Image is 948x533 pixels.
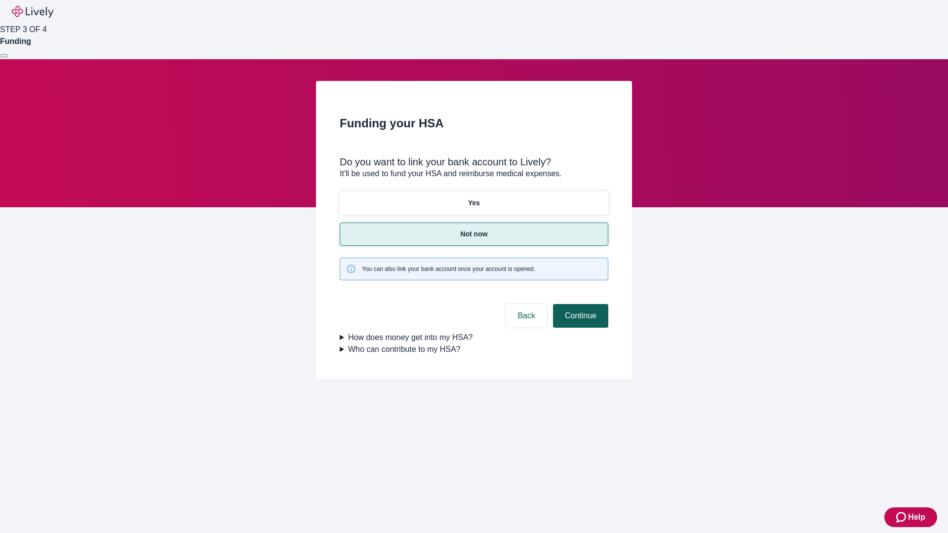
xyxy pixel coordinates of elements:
div: Do you want to link your bank account to Lively? [340,156,608,168]
button: Zendesk support iconHelp [884,507,937,527]
img: Lively [12,6,53,18]
button: Not now [340,223,608,246]
span: Help [908,511,925,523]
button: Back [506,304,547,328]
p: Not now [460,229,487,239]
span: You can also link your bank account once your account is opened. [362,265,535,273]
p: It'll be used to fund your HSA and reimburse medical expenses. [340,168,608,180]
button: Continue [553,304,608,328]
summary: Who can contribute to my HSA? [340,343,608,355]
button: Yes [340,191,608,215]
p: Yes [468,198,480,208]
svg: Zendesk support icon [896,511,908,523]
summary: How does money get into my HSA? [340,332,608,343]
h2: Funding your HSA [340,114,608,132]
